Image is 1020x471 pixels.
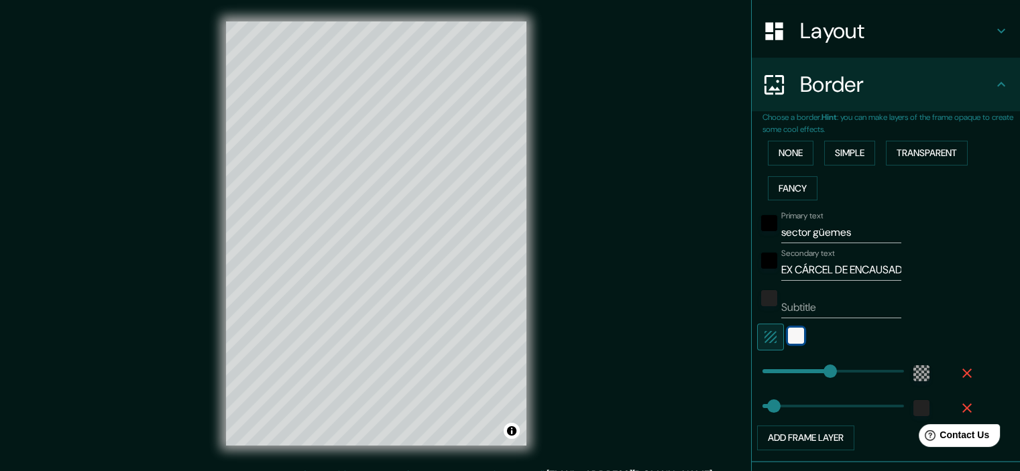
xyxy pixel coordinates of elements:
button: Simple [824,141,875,165]
button: color-222222 [761,290,777,306]
button: color-F8F7F7 [788,328,804,344]
button: black [761,253,777,269]
button: Add frame layer [757,425,854,450]
h4: Border [800,71,993,98]
button: color-55555544 [913,365,929,381]
label: Secondary text [781,248,835,259]
button: color-222222 [913,400,929,416]
h4: Layout [800,17,993,44]
button: Transparent [886,141,968,165]
button: Fancy [768,176,817,201]
label: Primary text [781,210,823,222]
p: Choose a border. : you can make layers of the frame opaque to create some cool effects. [762,111,1020,135]
button: black [761,215,777,231]
div: Border [752,58,1020,111]
button: None [768,141,813,165]
div: Layout [752,4,1020,58]
b: Hint [821,112,837,123]
button: Toggle attribution [504,423,520,439]
iframe: Help widget launcher [901,419,1005,456]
